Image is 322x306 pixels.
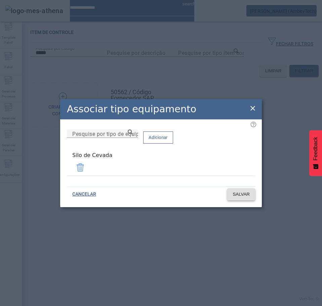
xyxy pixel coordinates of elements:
[149,134,168,141] span: Adicionar
[67,102,196,116] h2: Associar tipo equipamento
[72,151,250,159] div: Silo de Cevada
[72,130,158,137] mat-label: Pesquise por tipo de equipamento
[309,130,322,176] button: Feedback - Mostrar pesquisa
[227,188,255,200] button: SALVAR
[233,191,250,198] span: SALVAR
[72,130,133,138] input: Number
[67,188,102,200] button: CANCELAR
[143,131,173,144] button: Adicionar
[72,191,96,198] span: CANCELAR
[313,137,319,160] span: Feedback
